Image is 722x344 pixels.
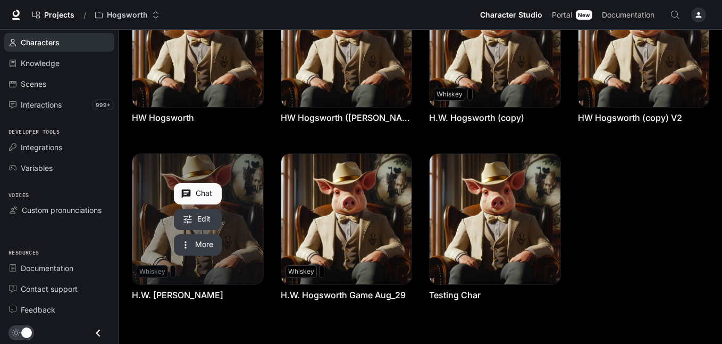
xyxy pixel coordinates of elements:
[429,289,481,301] a: Testing Char
[79,10,90,21] div: /
[107,11,148,20] p: Hogsworth
[92,100,114,110] span: 999+
[4,33,114,52] a: Characters
[281,154,412,285] img: H.W. Hogsworth Game Aug_29
[4,54,114,72] a: Knowledge
[480,9,542,22] span: Character Studio
[44,11,74,20] span: Projects
[21,283,78,294] span: Contact support
[132,289,223,301] a: H.W. [PERSON_NAME]
[86,322,110,344] button: Close drawer
[21,304,55,315] span: Feedback
[602,9,654,22] span: Documentation
[90,4,164,26] button: Open workspace menu
[476,4,547,26] a: Character Studio
[4,138,114,157] a: Integrations
[21,142,62,153] span: Integrations
[4,201,114,219] a: Custom pronunciations
[4,95,114,114] a: Interactions
[665,4,686,26] button: Open Command Menu
[4,159,114,177] a: Variables
[28,4,79,26] a: Go to projects
[578,112,682,124] a: HW Hogsworth (copy) V2
[4,75,114,93] a: Scenes
[21,37,60,48] span: Characters
[21,78,46,89] span: Scenes
[21,58,60,69] span: Knowledge
[21,326,32,338] span: Dark mode toggle
[132,154,263,285] a: H.W. Hogsworth Daniel
[21,263,73,274] span: Documentation
[281,112,413,124] a: HW Hogsworth ([PERSON_NAME])
[132,112,194,124] a: HW Hogsworth
[4,280,114,298] a: Contact support
[429,112,524,124] a: H.W. Hogsworth (copy)
[4,259,114,277] a: Documentation
[174,183,222,204] button: Chat with H.W. Hogsworth Daniel
[281,289,406,301] a: H.W. Hogsworth Game Aug_29
[430,154,560,285] img: Testing Char
[598,4,662,26] a: Documentation
[174,234,222,256] button: More actions
[552,9,572,22] span: Portal
[22,204,102,216] span: Custom pronunciations
[21,99,62,110] span: Interactions
[548,4,597,26] a: PortalNew
[21,162,53,174] span: Variables
[576,10,592,20] div: New
[4,300,114,319] a: Feedback
[174,209,222,230] a: Edit H.W. Hogsworth Daniel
